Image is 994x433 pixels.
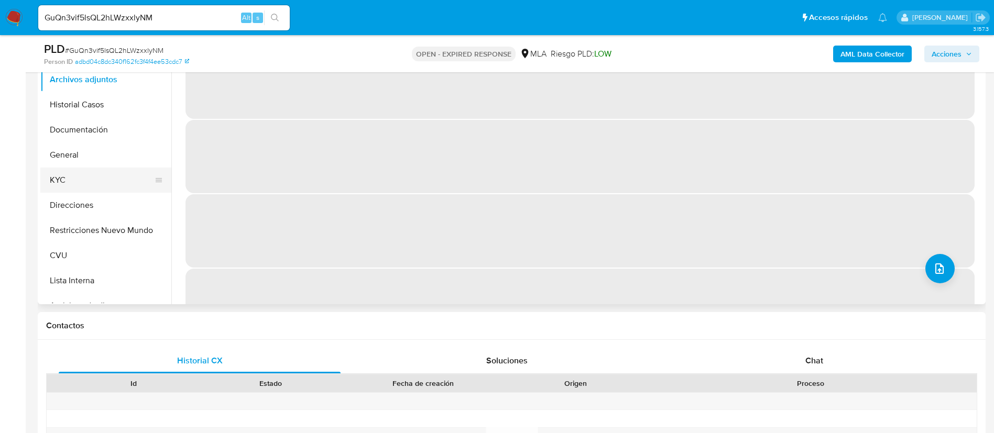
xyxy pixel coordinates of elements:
[40,243,171,268] button: CVU
[840,46,904,62] b: AML Data Collector
[652,378,969,388] div: Proceso
[40,67,171,92] button: Archivos adjuntos
[65,45,163,55] span: # GuQn3vif5lsQL2hLWzxxlyNM
[40,168,163,193] button: KYC
[975,12,986,23] a: Salir
[347,378,500,388] div: Fecha de creación
[878,13,887,22] a: Notificaciones
[185,194,975,268] span: ‌
[551,48,611,60] span: Riesgo PLD:
[40,142,171,168] button: General
[40,92,171,117] button: Historial Casos
[809,12,868,23] span: Accesos rápidos
[256,13,259,23] span: s
[412,47,516,61] p: OPEN - EXPIRED RESPONSE
[177,354,223,367] span: Historial CX
[44,40,65,57] b: PLD
[40,117,171,142] button: Documentación
[973,25,989,33] span: 3.157.3
[72,378,195,388] div: Id
[242,13,250,23] span: Alt
[912,13,971,23] p: micaela.pliatskas@mercadolibre.com
[38,11,290,25] input: Buscar usuario o caso...
[833,46,912,62] button: AML Data Collector
[40,218,171,243] button: Restricciones Nuevo Mundo
[210,378,332,388] div: Estado
[805,354,823,367] span: Chat
[185,46,975,119] span: ‌
[185,269,975,342] span: ‌
[44,57,73,66] b: Person ID
[185,120,975,193] span: ‌
[932,46,962,62] span: Acciones
[925,254,955,283] button: upload-file
[40,193,171,218] button: Direcciones
[264,10,286,25] button: search-icon
[46,320,977,331] h1: Contactos
[75,57,189,66] a: adbd04c8dc340f162fc3f4f4ee53cdc7
[40,268,171,293] button: Lista Interna
[515,378,637,388] div: Origen
[924,46,979,62] button: Acciones
[486,354,528,367] span: Soluciones
[520,48,547,60] div: MLA
[40,293,171,318] button: Anticipos de dinero
[594,48,611,60] span: LOW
